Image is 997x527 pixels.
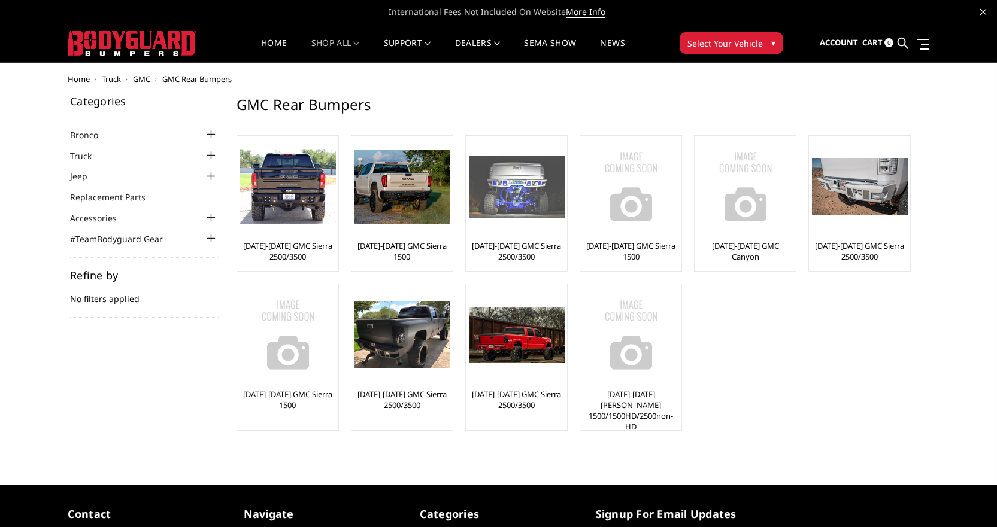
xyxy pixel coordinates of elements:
[524,39,576,62] a: SEMA Show
[862,37,883,48] span: Cart
[354,240,450,262] a: [DATE]-[DATE] GMC Sierra 1500
[862,27,893,59] a: Cart 0
[469,389,564,410] a: [DATE]-[DATE] GMC Sierra 2500/3500
[68,506,226,522] h5: contact
[311,39,360,62] a: shop all
[237,96,910,123] h1: GMC Rear Bumpers
[600,39,625,62] a: News
[596,506,754,522] h5: signup for email updates
[384,39,431,62] a: Support
[680,32,783,54] button: Select Your Vehicle
[244,506,402,522] h5: Navigate
[133,74,150,84] a: GMC
[240,287,336,383] img: No Image
[583,139,678,234] a: No Image
[687,37,763,50] span: Select Your Vehicle
[70,150,107,162] a: Truck
[583,139,679,234] img: No Image
[70,233,178,245] a: #TeamBodyguard Gear
[583,287,678,383] a: No Image
[583,287,679,383] img: No Image
[68,31,196,56] img: BODYGUARD BUMPERS
[70,96,219,106] h5: Categories
[70,270,219,281] h5: Refine by
[102,74,121,84] a: Truck
[162,74,232,84] span: GMC Rear Bumpers
[70,170,102,182] a: Jeep
[240,287,335,383] a: No Image
[698,139,793,234] img: No Image
[70,191,160,203] a: Replacement Parts
[70,212,132,224] a: Accessories
[70,270,219,318] div: No filters applied
[698,240,793,262] a: [DATE]-[DATE] GMC Canyon
[70,129,113,141] a: Bronco
[469,240,564,262] a: [DATE]-[DATE] GMC Sierra 2500/3500
[240,240,335,262] a: [DATE]-[DATE] GMC Sierra 2500/3500
[566,6,605,18] a: More Info
[455,39,501,62] a: Dealers
[812,240,907,262] a: [DATE]-[DATE] GMC Sierra 2500/3500
[583,240,678,262] a: [DATE]-[DATE] GMC Sierra 1500
[240,389,335,410] a: [DATE]-[DATE] GMC Sierra 1500
[583,389,678,432] a: [DATE]-[DATE] [PERSON_NAME] 1500/1500HD/2500non-HD
[420,506,578,522] h5: Categories
[820,27,858,59] a: Account
[820,37,858,48] span: Account
[68,74,90,84] a: Home
[354,389,450,410] a: [DATE]-[DATE] GMC Sierra 2500/3500
[261,39,287,62] a: Home
[771,36,775,49] span: ▾
[884,38,893,47] span: 0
